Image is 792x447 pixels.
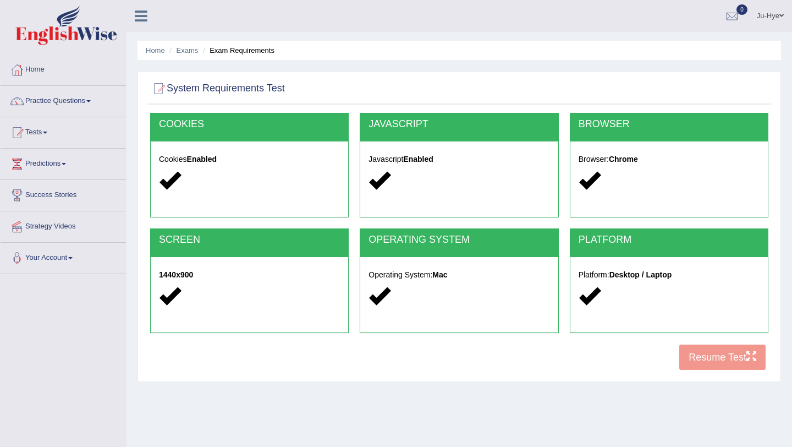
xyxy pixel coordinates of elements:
[159,235,340,246] h2: SCREEN
[609,270,672,279] strong: Desktop / Laptop
[403,155,433,163] strong: Enabled
[369,155,549,163] h5: Javascript
[579,119,760,130] h2: BROWSER
[432,270,447,279] strong: Mac
[579,235,760,246] h2: PLATFORM
[159,119,340,130] h2: COOKIES
[609,155,638,163] strong: Chrome
[579,271,760,279] h5: Platform:
[369,271,549,279] h5: Operating System:
[579,155,760,163] h5: Browser:
[1,54,126,82] a: Home
[1,180,126,208] a: Success Stories
[187,155,217,163] strong: Enabled
[159,155,340,163] h5: Cookies
[1,149,126,176] a: Predictions
[1,211,126,239] a: Strategy Videos
[1,86,126,113] a: Practice Questions
[146,46,165,54] a: Home
[150,80,285,97] h2: System Requirements Test
[736,4,747,15] span: 0
[1,117,126,145] a: Tests
[369,119,549,130] h2: JAVASCRIPT
[200,45,274,56] li: Exam Requirements
[177,46,199,54] a: Exams
[369,235,549,246] h2: OPERATING SYSTEM
[1,243,126,270] a: Your Account
[159,270,193,279] strong: 1440x900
